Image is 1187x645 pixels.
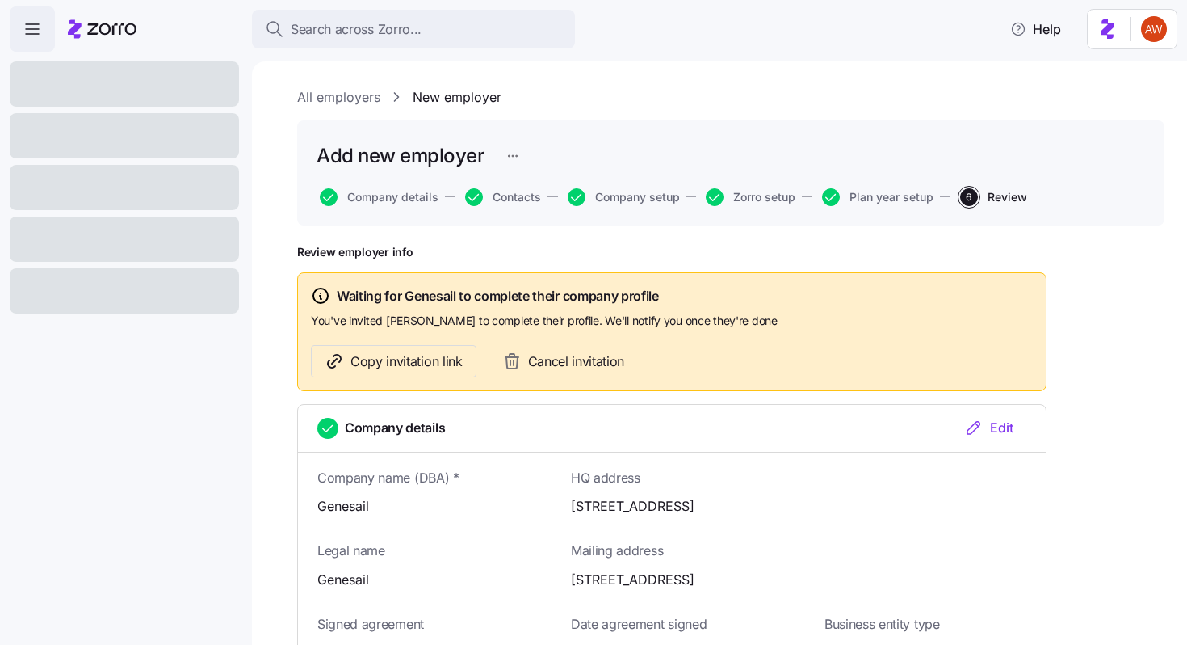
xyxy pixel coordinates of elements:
[528,352,625,372] span: Cancel invitation
[951,418,1026,437] button: Edit
[320,188,438,206] button: Company details
[571,496,1046,516] span: [STREET_ADDRESS]
[489,347,638,377] button: Cancel invitation
[317,188,438,206] a: Company details
[571,570,1046,590] span: [STREET_ADDRESS]
[822,188,933,206] button: Plan year setup
[1010,19,1061,39] span: Help
[824,614,940,634] span: Business entity type
[317,143,484,168] h1: Add new employer
[571,541,663,561] span: Mailing address
[317,541,385,561] span: Legal name
[317,496,539,516] span: Genesail
[252,10,575,48] button: Search across Zorro...
[413,87,501,107] a: New employer
[703,188,795,206] a: Zorro setup
[493,192,541,203] span: Contacts
[706,188,795,206] button: Zorro setup
[571,468,640,488] span: HQ address
[337,286,659,306] span: Waiting for Genesail to complete their company profile
[964,418,1013,437] div: Edit
[595,192,680,203] span: Company setup
[568,188,680,206] button: Company setup
[819,188,933,206] a: Plan year setup
[997,13,1074,45] button: Help
[465,188,541,206] button: Contacts
[960,188,1027,206] button: 6Review
[317,468,459,488] span: Company name (DBA) *
[317,570,539,590] span: Genesail
[733,192,795,203] span: Zorro setup
[345,418,445,438] span: Company details
[571,614,707,634] span: Date agreement signed
[311,345,476,377] button: Copy invitation link
[291,19,422,40] span: Search across Zorro...
[960,188,978,206] span: 6
[849,192,933,203] span: Plan year setup
[297,245,1046,259] h1: Review employer info
[988,192,1027,203] span: Review
[462,188,541,206] a: Contacts
[350,352,463,372] span: Copy invitation link
[297,87,380,107] a: All employers
[311,313,1033,329] span: You've invited [PERSON_NAME] to complete their profile. We'll notify you once they're done
[317,614,424,634] span: Signed agreement
[347,192,438,203] span: Company details
[1141,16,1167,42] img: 3c671664b44671044fa8929adf5007c6
[957,188,1027,206] a: 6Review
[564,188,680,206] a: Company setup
